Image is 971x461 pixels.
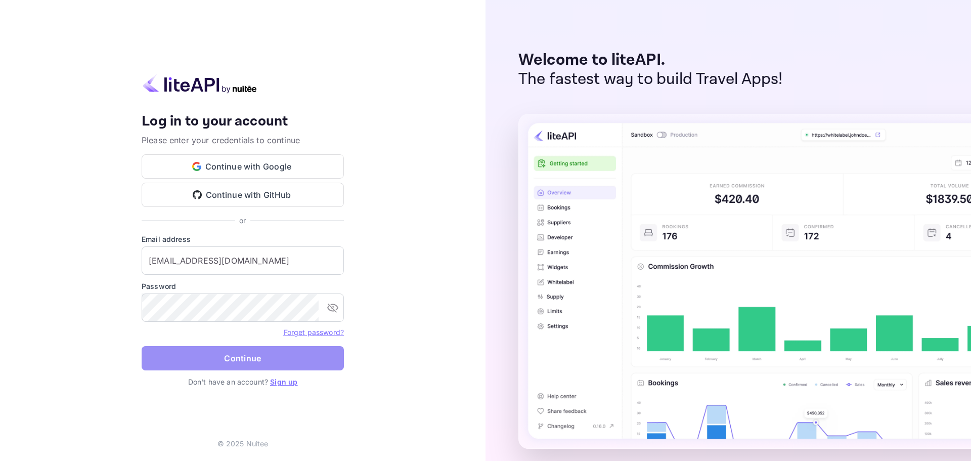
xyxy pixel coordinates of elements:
[142,113,344,131] h4: Log in to your account
[142,246,344,275] input: Enter your email address
[284,327,344,337] a: Forget password?
[142,281,344,291] label: Password
[518,70,783,89] p: The fastest way to build Travel Apps!
[142,134,344,146] p: Please enter your credentials to continue
[284,328,344,337] a: Forget password?
[323,298,343,318] button: toggle password visibility
[270,378,297,386] a: Sign up
[142,376,344,387] p: Don't have an account?
[518,51,783,70] p: Welcome to liteAPI.
[142,74,258,94] img: liteapi
[217,438,269,449] p: © 2025 Nuitee
[239,215,246,226] p: or
[142,183,344,207] button: Continue with GitHub
[142,346,344,370] button: Continue
[142,154,344,179] button: Continue with Google
[142,234,344,244] label: Email address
